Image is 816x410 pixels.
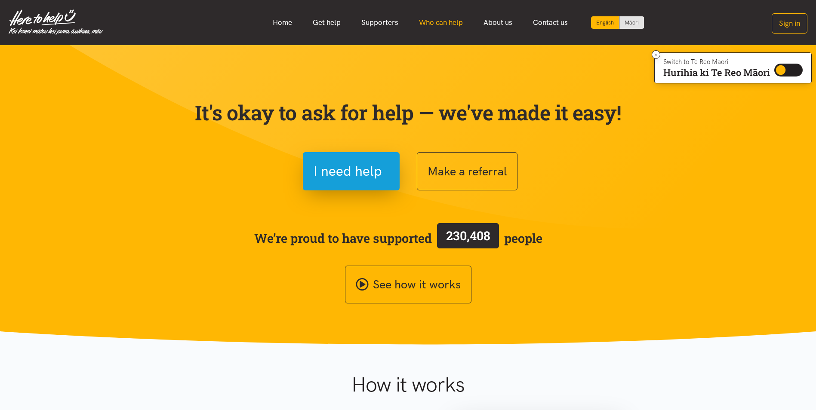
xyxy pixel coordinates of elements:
[193,100,623,125] p: It's okay to ask for help — we've made it easy!
[409,13,473,32] a: Who can help
[591,16,644,29] div: Language toggle
[254,221,542,255] span: We’re proud to have supported people
[619,16,644,29] a: Switch to Te Reo Māori
[417,152,517,190] button: Make a referral
[314,160,382,182] span: I need help
[663,69,770,76] p: Hurihia ki Te Reo Māori
[523,13,578,32] a: Contact us
[345,266,471,304] a: See how it works
[262,13,302,32] a: Home
[663,59,770,64] p: Switch to Te Reo Māori
[446,227,490,244] span: 230,408
[772,13,807,34] button: Sign in
[432,221,504,255] a: 230,408
[351,13,409,32] a: Supporters
[9,9,103,35] img: Home
[302,13,351,32] a: Get help
[268,372,548,397] h1: How it works
[303,152,400,190] button: I need help
[473,13,523,32] a: About us
[591,16,619,29] div: Current language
